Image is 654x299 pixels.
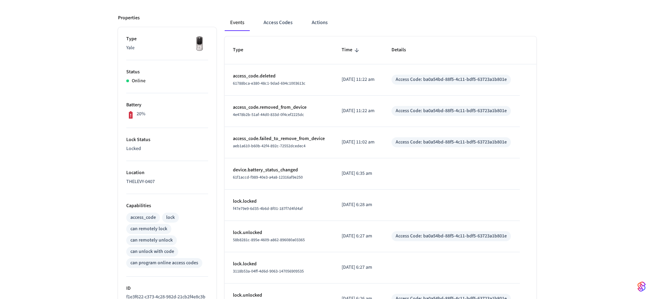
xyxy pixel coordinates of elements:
[225,14,536,31] div: ant example
[342,45,361,55] span: Time
[126,136,208,143] p: Lock Status
[126,202,208,210] p: Capabilities
[130,259,198,267] div: can program online access codes
[233,167,325,174] p: device.battery_status_changed
[342,139,375,146] p: [DATE] 11:02 am
[126,68,208,76] p: Status
[396,233,507,240] div: Access Code: ba0a54bd-88f5-4c11-bdf5-63723a1b801e
[233,198,325,205] p: lock.locked
[130,214,156,221] div: access_code
[132,77,146,85] p: Online
[130,225,167,233] div: can remotely lock
[126,35,208,43] p: Type
[166,214,175,221] div: lock
[233,135,325,142] p: access_code.failed_to_remove_from_device
[126,169,208,177] p: Location
[258,14,298,31] button: Access Codes
[342,264,375,271] p: [DATE] 6:27 am
[233,104,325,111] p: access_code.removed_from_device
[342,233,375,240] p: [DATE] 6:27 am
[126,145,208,152] p: Locked
[126,285,208,292] p: ID
[637,281,646,292] img: SeamLogoGradient.69752ec5.svg
[126,178,208,185] p: THELEVY-0407
[342,107,375,115] p: [DATE] 11:22 am
[233,292,325,299] p: lock.unlocked
[130,248,174,255] div: can unlock with code
[233,112,304,118] span: 4e478b2b-51af-44d0-833d-0f4cef2225dc
[342,76,375,83] p: [DATE] 11:22 am
[233,73,325,80] p: access_code.deleted
[233,174,303,180] span: 61f1accd-f989-40e3-a4a8-12316af9e250
[396,107,507,115] div: Access Code: ba0a54bd-88f5-4c11-bdf5-63723a1b801e
[225,14,250,31] button: Events
[191,35,208,53] img: Yale Assure Touchscreen Wifi Smart Lock, Satin Nickel, Front
[233,81,305,86] span: 61788bca-e380-48c1-9dad-694c1003613c
[392,45,415,55] span: Details
[396,139,507,146] div: Access Code: ba0a54bd-88f5-4c11-bdf5-63723a1b801e
[130,237,173,244] div: can remotely unlock
[126,44,208,52] p: Yale
[233,229,325,236] p: lock.unlocked
[233,143,305,149] span: aeb1a610-b60b-42f4-892c-72552dcedec4
[233,260,325,268] p: lock.locked
[233,206,303,212] span: f47e79e9-6d35-4b6d-8f01-187f7d4fd4af
[233,45,252,55] span: Type
[306,14,333,31] button: Actions
[342,170,375,177] p: [DATE] 6:35 am
[342,201,375,209] p: [DATE] 6:28 am
[118,14,140,22] p: Properties
[126,102,208,109] p: Battery
[233,268,304,274] span: 3118b53a-04ff-4d6d-9063-147056909535
[137,110,146,118] p: 20%
[396,76,507,83] div: Access Code: ba0a54bd-88f5-4c11-bdf5-63723a1b801e
[233,237,305,243] span: 58b8281c-895e-4609-a862-896080a03365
